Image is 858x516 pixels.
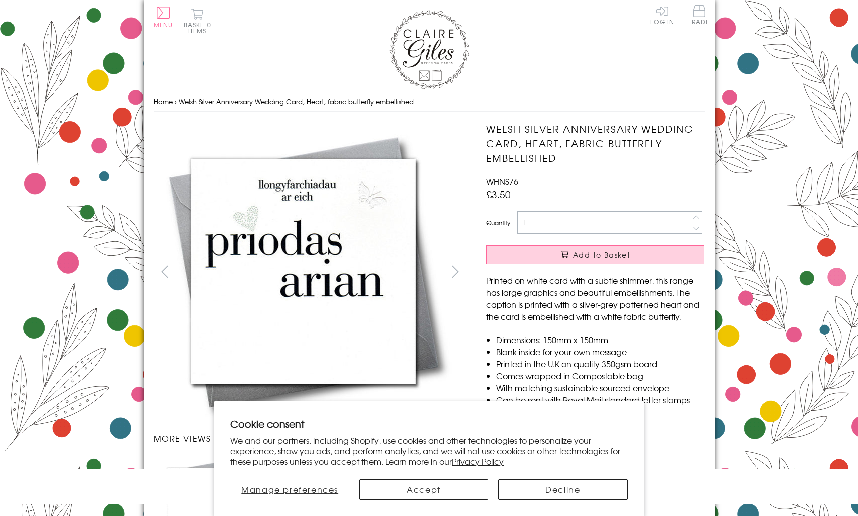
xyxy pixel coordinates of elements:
span: Add to Basket [573,250,630,260]
img: Welsh Silver Anniversary Wedding Card, Heart, fabric butterfly embellished [154,122,454,422]
a: Trade [689,5,710,27]
li: Blank inside for your own message [496,346,704,358]
button: Add to Basket [486,245,704,264]
li: With matching sustainable sourced envelope [496,382,704,394]
span: Menu [154,20,173,29]
h3: More views [154,432,467,444]
button: Decline [498,479,628,500]
span: Manage preferences [241,483,338,495]
nav: breadcrumbs [154,92,705,112]
li: Printed in the U.K on quality 350gsm board [496,358,704,370]
h2: Cookie consent [230,417,628,431]
p: Printed on white card with a subtle shimmer, this range has large graphics and beautiful embellis... [486,274,704,322]
p: We and our partners, including Shopify, use cookies and other technologies to personalize your ex... [230,435,628,466]
li: Comes wrapped in Compostable bag [496,370,704,382]
span: WHNS76 [486,175,518,187]
button: Menu [154,7,173,28]
button: prev [154,260,176,283]
span: 0 items [188,20,211,35]
img: Claire Giles Greetings Cards [389,10,469,89]
span: £3.50 [486,187,511,201]
a: Privacy Policy [452,455,504,467]
span: Trade [689,5,710,25]
li: Can be sent with Royal Mail standard letter stamps [496,394,704,406]
a: Home [154,97,173,106]
button: Basket0 items [184,8,211,34]
button: Accept [359,479,488,500]
label: Quantity [486,218,510,227]
span: › [175,97,177,106]
h1: Welsh Silver Anniversary Wedding Card, Heart, fabric butterfly embellished [486,122,704,165]
button: next [444,260,466,283]
a: Log In [650,5,674,25]
li: Dimensions: 150mm x 150mm [496,334,704,346]
span: Welsh Silver Anniversary Wedding Card, Heart, fabric butterfly embellished [179,97,414,106]
button: Manage preferences [230,479,349,500]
